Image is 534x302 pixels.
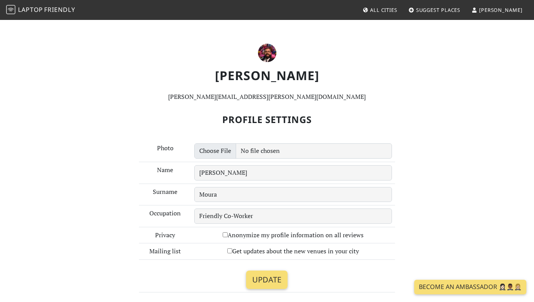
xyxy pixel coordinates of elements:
[6,3,75,17] a: LaptopFriendly LaptopFriendly
[18,5,43,14] span: Laptop
[359,3,400,17] a: All Cities
[414,280,526,294] a: Become an Ambassador 🤵🏻‍♀️🤵🏾‍♂️🤵🏼‍♀️
[139,162,191,184] td: Name
[139,184,191,205] td: Surname
[468,3,526,17] a: [PERSON_NAME]
[246,271,288,289] input: Update
[258,44,276,62] img: 6753-pedro.jpg
[139,140,191,162] td: Photo
[44,5,75,14] span: Friendly
[223,232,228,237] input: Anonymize my profile information on all reviews
[227,246,359,256] label: Get updates about the new venues in your city
[479,7,522,13] span: [PERSON_NAME]
[416,7,461,13] span: Suggest Places
[139,243,191,260] td: Mailing list
[73,68,461,83] h1: [PERSON_NAME]
[370,7,397,13] span: All Cities
[227,248,232,253] input: Get updates about the new venues in your city
[139,205,191,227] td: Occupation
[223,230,364,240] label: Anonymize my profile information on all reviews
[6,5,15,14] img: LaptopFriendly
[405,3,464,17] a: Suggest Places
[155,231,175,239] span: translation missing: en.user.settings.privacy
[68,108,466,131] h2: Profile Settings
